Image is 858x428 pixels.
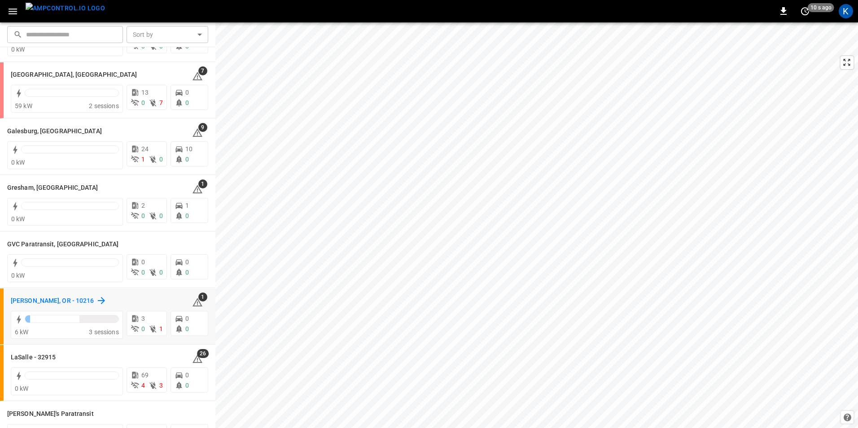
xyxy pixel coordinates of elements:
span: 1 [141,156,145,163]
span: 0 [141,325,145,332]
h6: LaSalle - 32915 [11,353,56,362]
span: 0 [159,269,163,276]
span: 0 kW [11,215,25,223]
span: 0 [141,99,145,106]
span: 0 [185,99,189,106]
span: 0 [159,212,163,219]
span: 2 [141,202,145,209]
span: 0 [159,156,163,163]
span: 69 [141,371,149,379]
h6: Galesburg, IL [7,127,102,136]
span: 1 [159,325,163,332]
canvas: Map [215,22,858,428]
span: 6 kW [15,328,29,336]
span: 0 kW [11,46,25,53]
span: 0 [185,382,189,389]
span: 0 [141,258,145,266]
span: 0 [185,212,189,219]
span: 2 sessions [89,102,119,109]
h6: Gresham, OR [7,183,98,193]
span: 0 kW [11,159,25,166]
span: 0 [185,315,189,322]
h6: Hubbard, OR - 10216 [11,296,94,306]
span: 1 [198,179,207,188]
span: 3 sessions [89,328,119,336]
h6: El Dorado Springs, MO [11,70,137,80]
span: 1 [198,293,207,301]
div: profile-icon [839,4,853,18]
span: 4 [141,382,145,389]
span: 1 [185,202,189,209]
span: 0 [185,325,189,332]
h6: GVC Paratransit, NY [7,240,118,249]
span: 0 [141,212,145,219]
span: 3 [159,382,163,389]
span: 0 [185,371,189,379]
span: 10 [185,145,193,153]
span: 10 s ago [808,3,834,12]
span: 7 [198,66,207,75]
img: ampcontrol.io logo [26,3,105,14]
span: 9 [198,123,207,132]
span: 0 [141,269,145,276]
span: 0 [185,258,189,266]
span: 26 [197,349,209,358]
span: 0 kW [15,385,29,392]
span: 24 [141,145,149,153]
h6: Maggie's Paratransit [7,409,94,419]
span: 0 kW [11,272,25,279]
span: 59 kW [15,102,32,109]
span: 3 [141,315,145,322]
button: set refresh interval [798,4,812,18]
span: 13 [141,89,149,96]
span: 0 [185,89,189,96]
span: 7 [159,99,163,106]
span: 0 [185,269,189,276]
span: 0 [185,156,189,163]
